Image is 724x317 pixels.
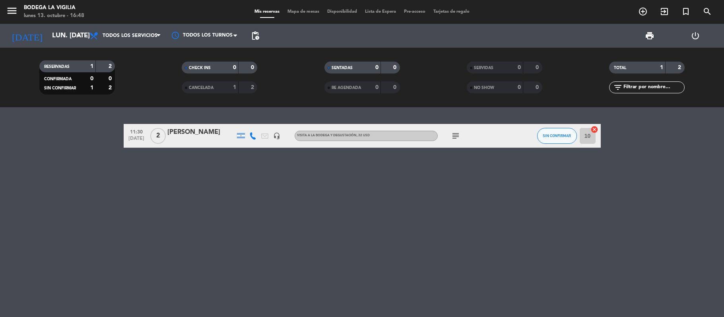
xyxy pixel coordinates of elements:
[429,10,474,14] span: Tarjetas de regalo
[474,86,494,90] span: NO SHOW
[673,24,718,48] div: LOG OUT
[660,7,669,16] i: exit_to_app
[638,7,648,16] i: add_circle_outline
[536,65,540,70] strong: 0
[613,83,623,92] i: filter_list
[167,127,235,137] div: [PERSON_NAME]
[332,86,361,90] span: RE AGENDADA
[189,86,214,90] span: CANCELADA
[590,126,598,133] i: cancel
[393,85,398,90] strong: 0
[24,12,84,20] div: lunes 13. octubre - 16:48
[660,65,663,70] strong: 1
[273,132,280,139] i: headset_mic
[332,66,353,70] span: SENTADAS
[691,31,700,41] i: power_settings_new
[543,133,571,138] span: SIN CONFIRMAR
[536,85,540,90] strong: 0
[283,10,323,14] span: Mapa de mesas
[90,85,93,91] strong: 1
[250,10,283,14] span: Mis reservas
[90,76,93,81] strong: 0
[323,10,361,14] span: Disponibilidad
[233,85,236,90] strong: 1
[645,31,654,41] span: print
[233,65,236,70] strong: 0
[375,65,378,70] strong: 0
[150,128,166,144] span: 2
[109,85,113,91] strong: 2
[251,65,256,70] strong: 0
[6,27,48,44] i: [DATE]
[44,86,76,90] span: SIN CONFIRMAR
[623,83,684,92] input: Filtrar por nombre...
[44,65,70,69] span: RESERVADAS
[126,136,146,145] span: [DATE]
[250,31,260,41] span: pending_actions
[678,65,683,70] strong: 2
[357,134,370,137] span: , 32 USD
[451,131,460,141] i: subject
[375,85,378,90] strong: 0
[474,66,493,70] span: SERVIDAS
[6,5,18,19] button: menu
[400,10,429,14] span: Pre-acceso
[74,31,83,41] i: arrow_drop_down
[90,64,93,69] strong: 1
[537,128,577,144] button: SIN CONFIRMAR
[24,4,84,12] div: Bodega La Vigilia
[251,85,256,90] strong: 2
[297,134,370,137] span: VISITA A LA BODEGA Y DEGUSTACIÓN
[614,66,626,70] span: TOTAL
[126,127,146,136] span: 11:30
[518,65,521,70] strong: 0
[518,85,521,90] strong: 0
[44,77,72,81] span: CONFIRMADA
[361,10,400,14] span: Lista de Espera
[189,66,211,70] span: CHECK INS
[103,33,157,39] span: Todos los servicios
[109,76,113,81] strong: 0
[703,7,712,16] i: search
[681,7,691,16] i: turned_in_not
[109,64,113,69] strong: 2
[6,5,18,17] i: menu
[393,65,398,70] strong: 0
